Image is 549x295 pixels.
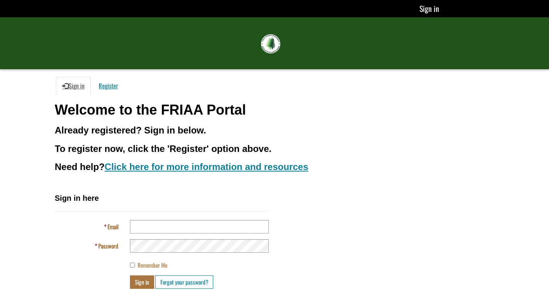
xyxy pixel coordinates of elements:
span: Remember Me [138,261,167,269]
a: Forgot your password? [155,275,213,289]
a: Register [93,77,124,95]
span: Password [98,242,118,250]
a: Sign in [56,77,91,95]
span: Sign in here [55,194,99,202]
input: Remember Me [130,263,135,268]
h3: Need help? [55,162,494,172]
h3: Already registered? Sign in below. [55,125,494,135]
h1: Welcome to the FRIAA Portal [55,102,494,118]
span: Email [108,222,118,231]
h3: To register now, click the 'Register' option above. [55,144,494,154]
img: FRIAA Submissions Portal [261,34,280,53]
a: Sign in [419,3,439,14]
button: Sign in [130,275,154,289]
a: Click here for more information and resources [104,162,308,172]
